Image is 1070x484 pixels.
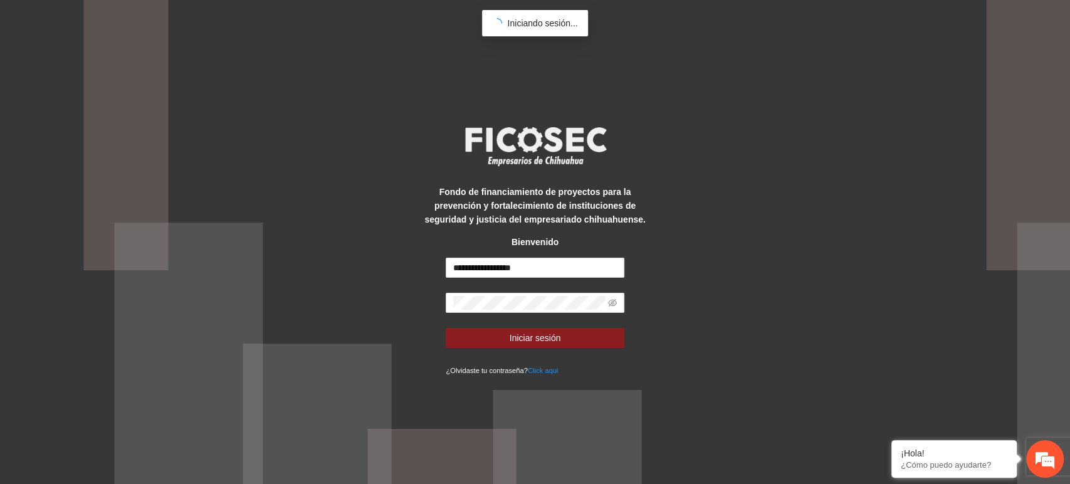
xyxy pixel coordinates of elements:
strong: Bienvenido [511,237,559,247]
img: logo [457,123,614,169]
strong: Fondo de financiamiento de proyectos para la prevención y fortalecimiento de instituciones de seg... [424,187,645,224]
button: Iniciar sesión [446,328,624,348]
span: eye-invisible [608,298,617,307]
span: loading [491,18,503,29]
span: Iniciar sesión [510,331,561,345]
div: Minimizar ventana de chat en vivo [206,6,236,36]
span: Iniciando sesión... [507,18,577,28]
span: Estamos en línea. [73,167,173,294]
a: Click aqui [528,367,559,374]
div: ¡Hola! [901,448,1007,458]
p: ¿Cómo puedo ayudarte? [901,460,1007,470]
small: ¿Olvidaste tu contraseña? [446,367,558,374]
textarea: Escriba su mensaje y pulse “Intro” [6,342,239,386]
div: Chatee con nosotros ahora [65,64,211,80]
